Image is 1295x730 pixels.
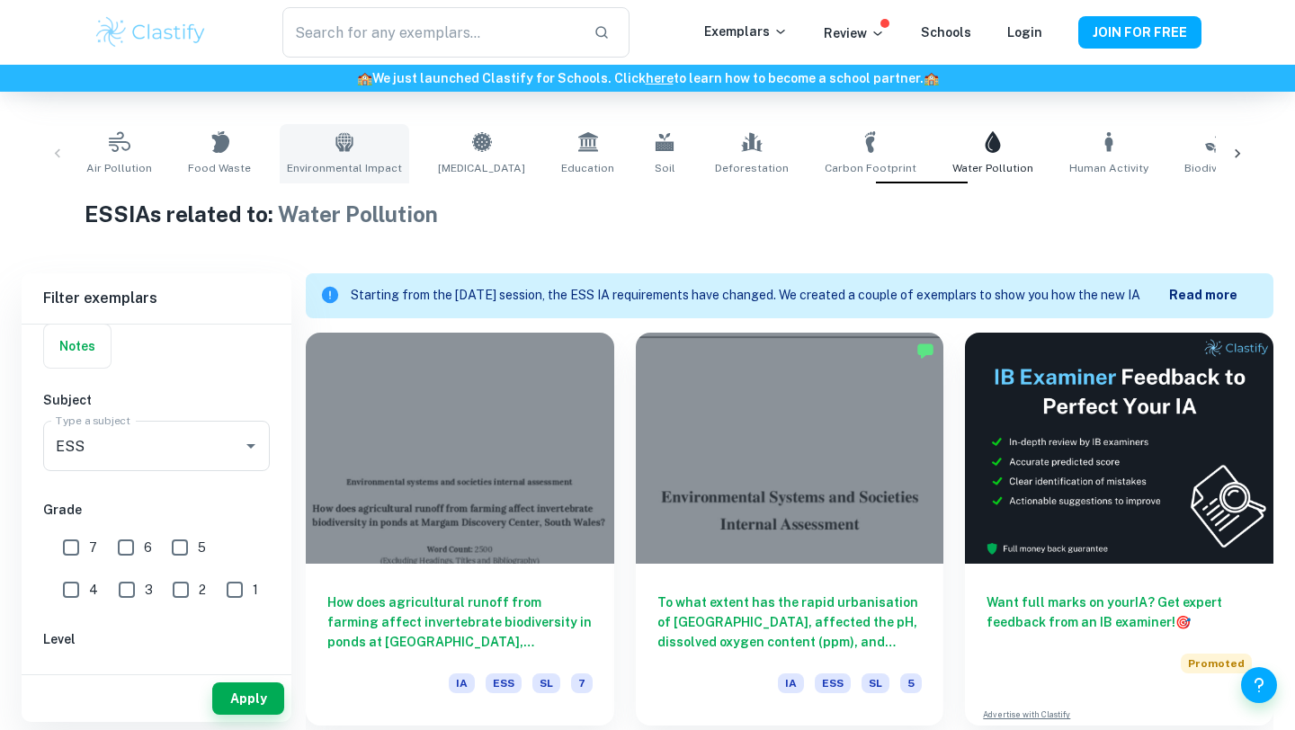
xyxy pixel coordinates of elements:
h1: ESS IAs related to: [85,198,1211,230]
span: SL [532,673,560,693]
span: Water Pollution [278,201,438,227]
button: Apply [212,682,284,715]
p: Starting from the [DATE] session, the ESS IA requirements have changed. We created a couple of ex... [351,286,1169,306]
span: Carbon Footprint [825,160,916,176]
span: 🎯 [1175,615,1191,629]
a: Advertise with Clastify [983,708,1070,721]
span: Environmental Impact [287,160,402,176]
span: ESS [815,673,851,693]
span: Food Waste [188,160,251,176]
h6: Level [43,629,270,649]
span: 3 [145,580,153,600]
p: Exemplars [704,22,788,41]
span: 2 [199,580,206,600]
h6: We just launched Clastify for Schools. Click to learn how to become a school partner. [4,68,1291,88]
span: [MEDICAL_DATA] [438,160,525,176]
img: Thumbnail [965,333,1273,564]
button: Notes [44,325,111,368]
h6: Want full marks on your IA ? Get expert feedback from an IB examiner! [987,592,1252,632]
img: Clastify logo [94,14,208,50]
img: Marked [916,342,934,360]
h6: Grade [43,500,270,520]
span: Biodiversity [1184,160,1246,176]
h6: Subject [43,390,270,410]
button: JOIN FOR FREE [1078,16,1201,49]
p: Review [824,23,885,43]
span: Human Activity [1069,160,1148,176]
a: Login [1007,25,1042,40]
span: Education [561,160,614,176]
button: Help and Feedback [1241,667,1277,703]
span: Air Pollution [86,160,152,176]
span: 1 [253,580,258,600]
a: Want full marks on yourIA? Get expert feedback from an IB examiner!PromotedAdvertise with Clastify [965,333,1273,726]
span: 🏫 [924,71,939,85]
span: ESS [486,673,522,693]
span: 7 [571,673,593,693]
span: 5 [198,538,206,557]
span: IA [449,673,475,693]
h6: To what extent has the rapid urbanisation of [GEOGRAPHIC_DATA], affected the pH, dissolved oxygen... [657,592,923,652]
b: Read more [1169,288,1237,302]
span: IA [778,673,804,693]
span: 6 [144,538,152,557]
span: Deforestation [715,160,789,176]
input: Search for any exemplars... [282,7,579,58]
a: How does agricultural runoff from farming affect invertebrate biodiversity in ponds at [GEOGRAPHI... [306,333,614,726]
span: 7 [89,538,97,557]
a: To what extent has the rapid urbanisation of [GEOGRAPHIC_DATA], affected the pH, dissolved oxygen... [636,333,944,726]
span: 5 [900,673,922,693]
h6: Filter exemplars [22,273,291,324]
a: here [646,71,674,85]
label: Type a subject [56,413,130,428]
h6: How does agricultural runoff from farming affect invertebrate biodiversity in ponds at [GEOGRAPHI... [327,592,593,652]
span: 4 [89,580,98,600]
a: Schools [921,25,971,40]
span: Soil [655,160,675,176]
span: Promoted [1181,654,1252,673]
span: 🏫 [357,71,372,85]
span: SL [862,673,889,693]
button: Open [238,433,263,458]
span: Water Pollution [952,160,1033,176]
